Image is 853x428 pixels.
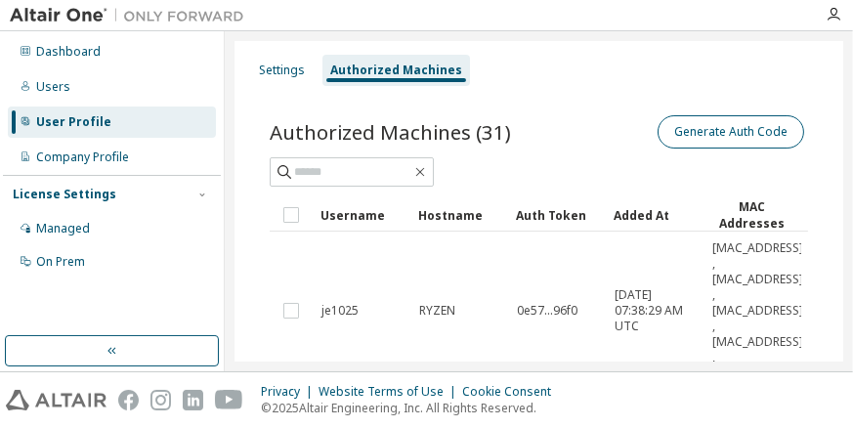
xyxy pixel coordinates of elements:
div: Username [320,199,403,231]
div: Settings [259,63,305,78]
span: RYZEN [419,303,455,319]
div: Added At [614,199,696,231]
div: User Profile [36,114,111,130]
img: altair_logo.svg [6,390,107,410]
div: Cookie Consent [462,384,563,400]
img: linkedin.svg [183,390,203,410]
div: Hostname [418,199,500,231]
div: Users [36,79,70,95]
div: Authorized Machines [330,63,462,78]
p: © 2025 Altair Engineering, Inc. All Rights Reserved. [261,400,563,416]
span: [DATE] 07:38:29 AM UTC [615,287,695,334]
div: License Settings [13,187,116,202]
button: Generate Auth Code [658,115,804,149]
span: Authorized Machines (31) [270,118,511,146]
img: instagram.svg [150,390,171,410]
div: On Prem [36,254,85,270]
img: Altair One [10,6,254,25]
span: [MAC_ADDRESS] , [MAC_ADDRESS] , [MAC_ADDRESS] , [MAC_ADDRESS] , [MAC_ADDRESS] [712,240,803,381]
img: facebook.svg [118,390,139,410]
div: Managed [36,221,90,236]
div: Company Profile [36,150,129,165]
span: je1025 [321,303,359,319]
div: Dashboard [36,44,101,60]
div: Auth Token [516,199,598,231]
img: youtube.svg [215,390,243,410]
div: MAC Addresses [711,198,793,232]
div: Privacy [261,384,319,400]
div: Website Terms of Use [319,384,462,400]
span: 0e57...96f0 [517,303,577,319]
